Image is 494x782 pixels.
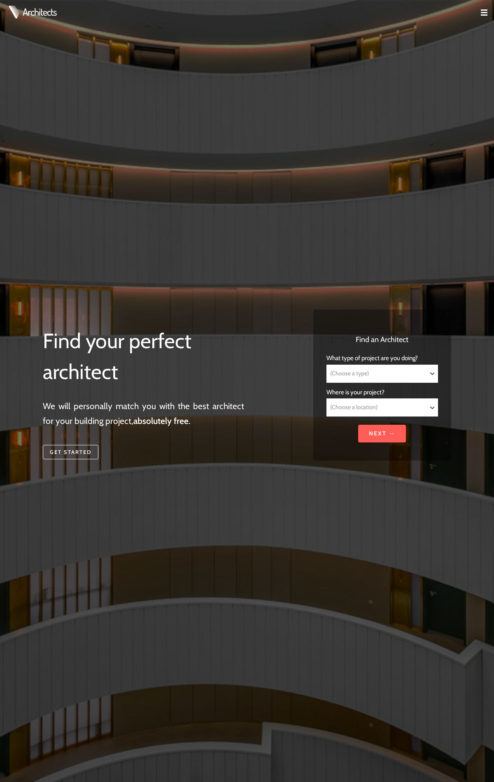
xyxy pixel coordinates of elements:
[326,354,418,362] span: What type of project are you doing?
[7,5,21,19] img: Architects
[43,399,244,428] p: We will personally match you with the best architect for your building project, .
[23,7,56,17] a: Architects
[326,389,384,396] span: Where is your project?
[358,425,406,442] input: Next →
[326,334,438,345] h3: Find an Architect
[133,416,189,426] strong: absolutely free
[43,326,244,388] h1: Find your perfect architect
[43,445,98,460] a: Get started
